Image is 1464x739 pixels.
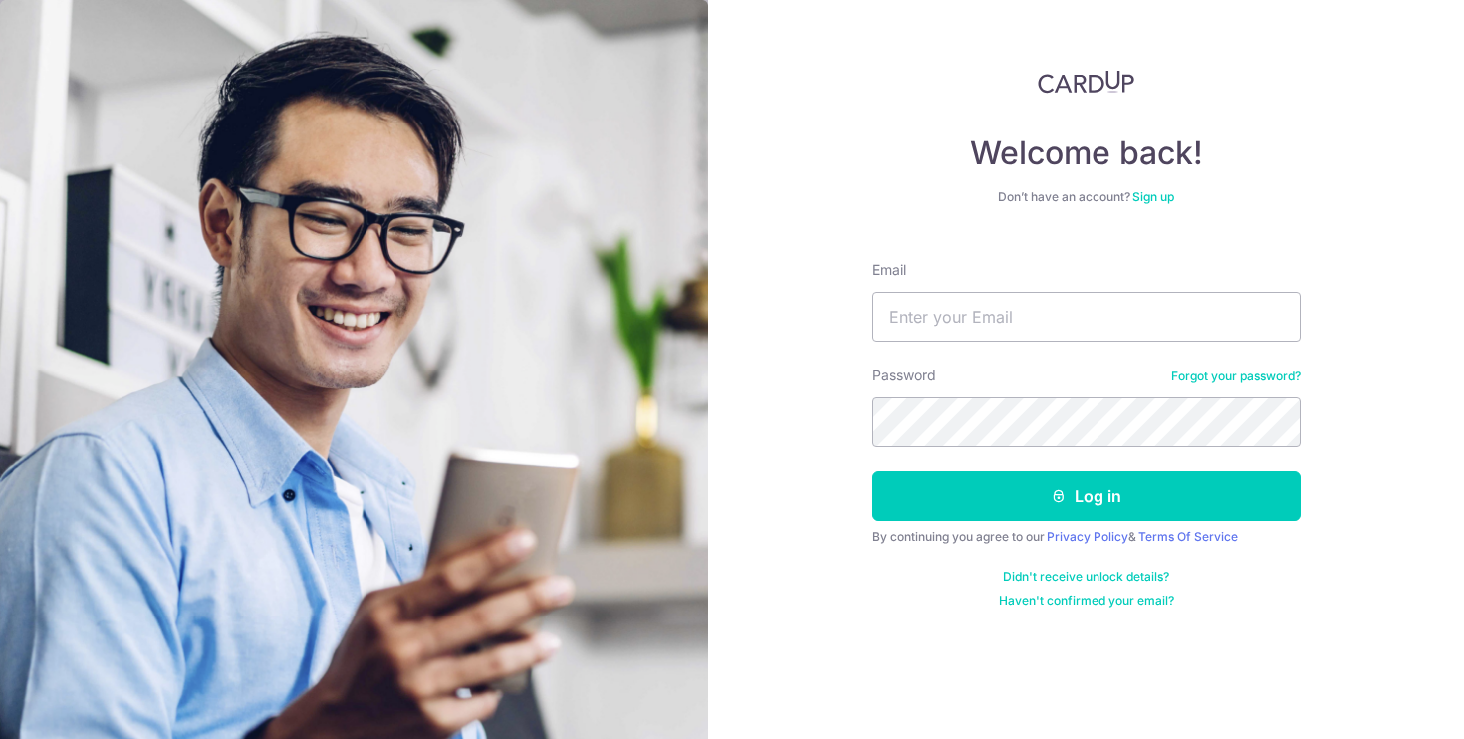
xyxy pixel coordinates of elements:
[1138,529,1238,544] a: Terms Of Service
[872,529,1301,545] div: By continuing you agree to our &
[872,292,1301,342] input: Enter your Email
[999,593,1174,609] a: Haven't confirmed your email?
[1047,529,1128,544] a: Privacy Policy
[872,366,936,385] label: Password
[1003,569,1169,585] a: Didn't receive unlock details?
[1038,70,1135,94] img: CardUp Logo
[872,260,906,280] label: Email
[1171,369,1301,384] a: Forgot your password?
[1132,189,1174,204] a: Sign up
[872,189,1301,205] div: Don’t have an account?
[872,471,1301,521] button: Log in
[872,133,1301,173] h4: Welcome back!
